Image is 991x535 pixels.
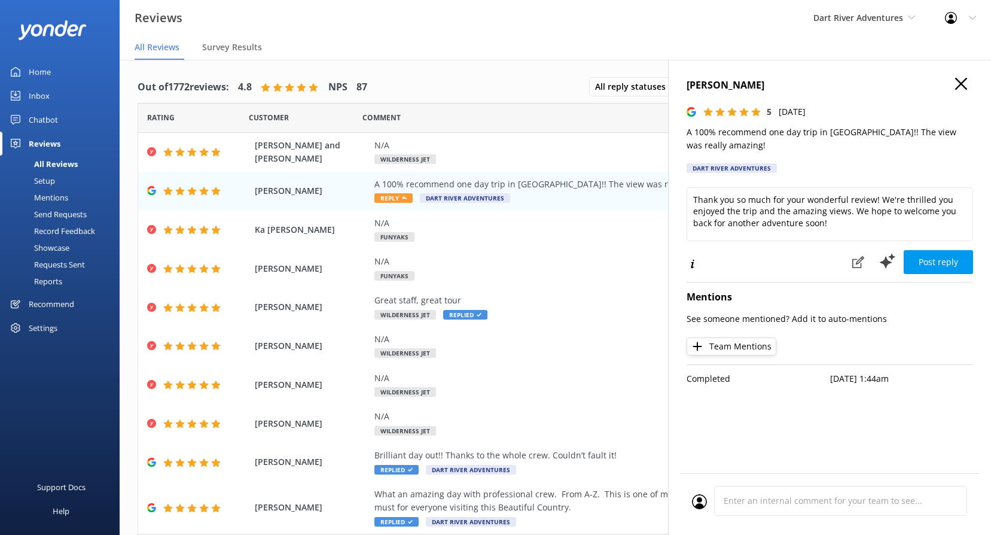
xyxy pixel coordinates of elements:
a: Requests Sent [7,256,120,273]
h4: Out of 1772 reviews: [138,80,229,95]
div: Settings [29,316,57,340]
h4: Mentions [687,290,973,305]
a: Send Requests [7,206,120,223]
a: All Reviews [7,156,120,172]
div: Home [29,60,51,84]
span: Survey Results [202,41,262,53]
div: Reviews [29,132,60,156]
span: Wilderness Jet [374,154,436,164]
span: 5 [767,106,772,117]
span: [PERSON_NAME] [255,262,368,275]
a: Showcase [7,239,120,256]
span: [PERSON_NAME] [255,455,368,469]
a: Reports [7,273,120,290]
div: Chatbot [29,108,58,132]
div: Inbox [29,84,50,108]
div: Support Docs [37,475,86,499]
a: Setup [7,172,120,189]
span: Date [249,112,289,123]
p: See someone mentioned? Add it to auto-mentions [687,312,973,326]
div: N/A [374,217,892,230]
span: [PERSON_NAME] [255,339,368,352]
textarea: Thank you so much for your wonderful review! We're thrilled you enjoyed the trip and the amazing ... [687,187,973,241]
div: Help [53,499,69,523]
div: All Reviews [7,156,78,172]
div: Dart River Adventures [687,163,777,173]
div: N/A [374,255,892,268]
img: yonder-white-logo.png [18,20,87,40]
button: Post reply [904,250,973,274]
span: [PERSON_NAME] [255,501,368,514]
span: Funyaks [374,232,414,242]
div: N/A [374,372,892,385]
span: Date [147,112,175,123]
span: Ka [PERSON_NAME] [255,223,368,236]
p: [DATE] [779,105,806,118]
span: Wilderness Jet [374,426,436,436]
p: [DATE] 1:44am [830,372,974,385]
button: Close [955,78,967,91]
h4: [PERSON_NAME] [687,78,973,93]
div: Recommend [29,292,74,316]
span: Wilderness Jet [374,387,436,397]
span: Replied [374,465,419,475]
div: Great staff, great tour [374,294,892,307]
span: Reply [374,193,413,203]
span: [PERSON_NAME] [255,417,368,430]
div: Reports [7,273,62,290]
span: Dart River Adventures [420,193,510,203]
div: What an amazing day with professional crew. From A-Z. This is one of my highlights in [GEOGRAPHIC... [374,488,892,515]
div: Setup [7,172,55,189]
span: All Reviews [135,41,179,53]
span: Dart River Adventures [813,12,903,23]
div: N/A [374,333,892,346]
h4: NPS [328,80,347,95]
span: Dart River Adventures [426,517,516,527]
span: Replied [374,517,419,527]
a: Mentions [7,189,120,206]
div: Brilliant day out!! Thanks to the whole crew. Couldn’t fault it! [374,449,892,462]
button: Team Mentions [687,338,776,355]
div: Record Feedback [7,223,95,239]
div: Requests Sent [7,256,85,273]
img: user_profile.svg [692,494,707,509]
h3: Reviews [135,8,182,28]
span: [PERSON_NAME] [255,300,368,314]
span: Wilderness Jet [374,310,436,320]
div: N/A [374,410,892,423]
span: Replied [443,310,487,320]
span: [PERSON_NAME] [255,378,368,391]
h4: 87 [356,80,367,95]
span: [PERSON_NAME] and [PERSON_NAME] [255,139,368,166]
h4: 4.8 [238,80,252,95]
div: Showcase [7,239,69,256]
span: Funyaks [374,271,414,281]
span: Dart River Adventures [426,465,516,475]
p: Completed [687,372,830,385]
span: [PERSON_NAME] [255,184,368,197]
a: Record Feedback [7,223,120,239]
div: A 100% recommend one day trip in [GEOGRAPHIC_DATA]!! The view was really amazing! [374,178,892,191]
div: N/A [374,139,892,152]
span: All reply statuses [595,80,673,93]
p: A 100% recommend one day trip in [GEOGRAPHIC_DATA]!! The view was really amazing! [687,126,973,153]
div: Mentions [7,189,68,206]
span: Question [362,112,401,123]
div: Send Requests [7,206,87,223]
span: Wilderness Jet [374,348,436,358]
